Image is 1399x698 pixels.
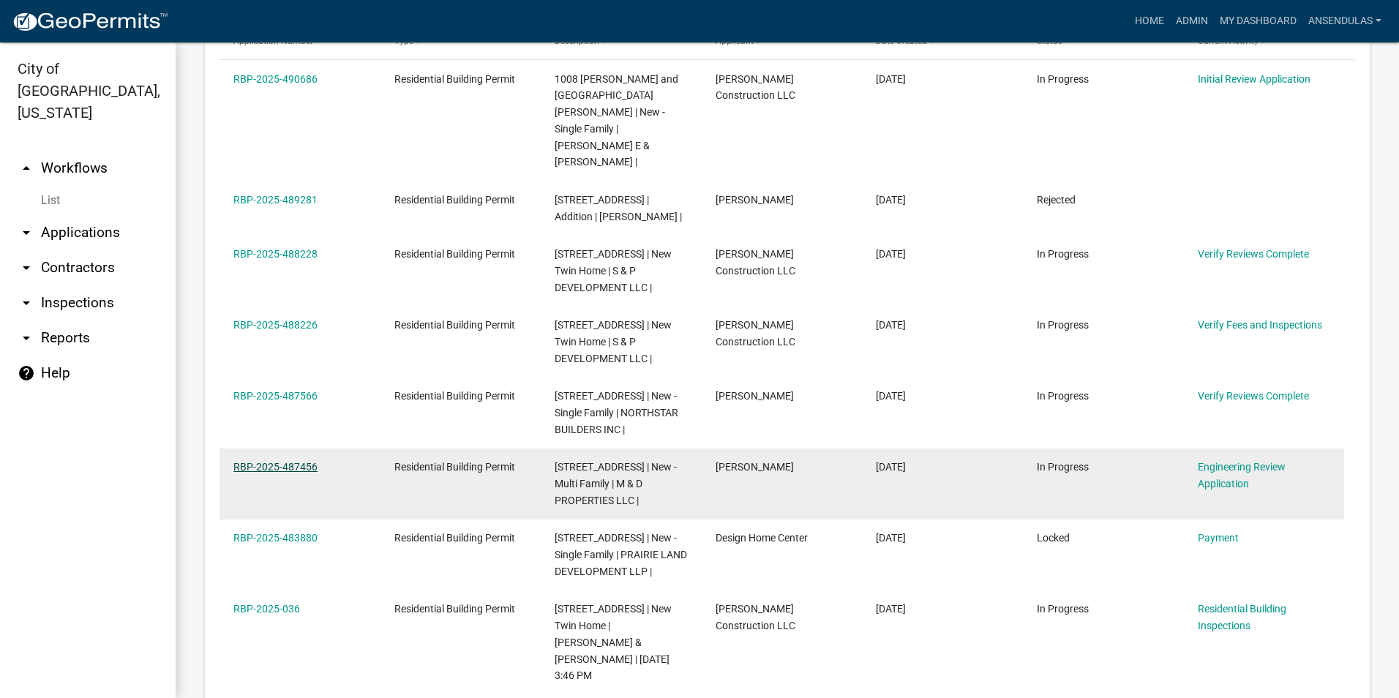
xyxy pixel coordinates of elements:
[555,461,677,506] span: 2229 HIGHLAND AVE N | New - Multi Family | M & D PROPERTIES LLC |
[1037,603,1089,615] span: In Progress
[555,73,678,168] span: 1008 MACK LN and 1012 Mack Lane | New - Single Family | ALVIN E & CYNTHIA C STABENOW |
[394,194,515,206] span: Residential Building Permit
[716,532,808,544] span: Design Home Center
[716,73,795,102] span: Al Poehler Construction LLC
[394,603,515,615] span: Residential Building Permit
[876,603,906,615] span: 09/24/2025
[233,73,318,85] a: RBP-2025-490686
[876,461,906,473] span: 10/03/2025
[394,390,515,402] span: Residential Building Permit
[716,603,795,631] span: Al Poehler Construction LLC
[233,532,318,544] a: RBP-2025-483880
[1037,532,1070,544] span: Locked
[1129,7,1170,35] a: Home
[716,319,795,348] span: Al Poehler Construction LLC
[1198,532,1239,544] a: Payment
[876,248,906,260] span: 10/05/2025
[1302,7,1387,35] a: ansendulas
[555,603,672,681] span: 665 WARAJU AVE | New Twin Home | JOHN H & INGRID M BODE | 10/08/2025 3:46 PM
[18,224,35,241] i: arrow_drop_down
[876,390,906,402] span: 10/03/2025
[1170,7,1214,35] a: Admin
[1198,390,1309,402] a: Verify Reviews Complete
[18,329,35,347] i: arrow_drop_down
[1037,461,1089,473] span: In Progress
[394,248,515,260] span: Residential Building Permit
[716,461,794,473] span: Mike
[876,73,906,85] span: 10/09/2025
[1198,73,1310,85] a: Initial Review Application
[876,532,906,544] span: 09/25/2025
[1037,248,1089,260] span: In Progress
[716,194,794,206] span: Trent Schuffenhauer
[876,194,906,206] span: 10/07/2025
[555,532,687,577] span: 1806 RED BUD RD | New - Single Family | PRAIRIE LAND DEVELOPMENT LLP |
[876,319,906,331] span: 10/05/2025
[716,390,794,402] span: Nathan Rodewald
[716,248,795,277] span: Al Poehler Construction LLC
[1198,319,1322,331] a: Verify Fees and Inspections
[555,319,672,364] span: 673 WARAJU AVE | New Twin Home | S & P DEVELOPMENT LLC |
[233,603,300,615] a: RBP-2025-036
[18,259,35,277] i: arrow_drop_down
[1037,390,1089,402] span: In Progress
[233,390,318,402] a: RBP-2025-487566
[233,461,318,473] a: RBP-2025-487456
[1198,603,1286,631] a: Residential Building Inspections
[1214,7,1302,35] a: My Dashboard
[18,294,35,312] i: arrow_drop_down
[394,532,515,544] span: Residential Building Permit
[233,319,318,331] a: RBP-2025-488226
[1037,319,1089,331] span: In Progress
[18,364,35,382] i: help
[233,194,318,206] a: RBP-2025-489281
[1037,194,1076,206] span: Rejected
[1198,248,1309,260] a: Verify Reviews Complete
[1198,461,1286,489] a: Engineering Review Application
[394,319,515,331] span: Residential Building Permit
[394,73,515,85] span: Residential Building Permit
[555,248,672,293] span: 669 WARAJU AVE | New Twin Home | S & P DEVELOPMENT LLC |
[555,194,682,222] span: 1013 3RD ST S | Addition | HEATHER M HANSEN |
[233,248,318,260] a: RBP-2025-488228
[555,390,678,435] span: 14 VILLAGE LN | New - Single Family | NORTHSTAR BUILDERS INC |
[18,160,35,177] i: arrow_drop_up
[1037,73,1089,85] span: In Progress
[394,461,515,473] span: Residential Building Permit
